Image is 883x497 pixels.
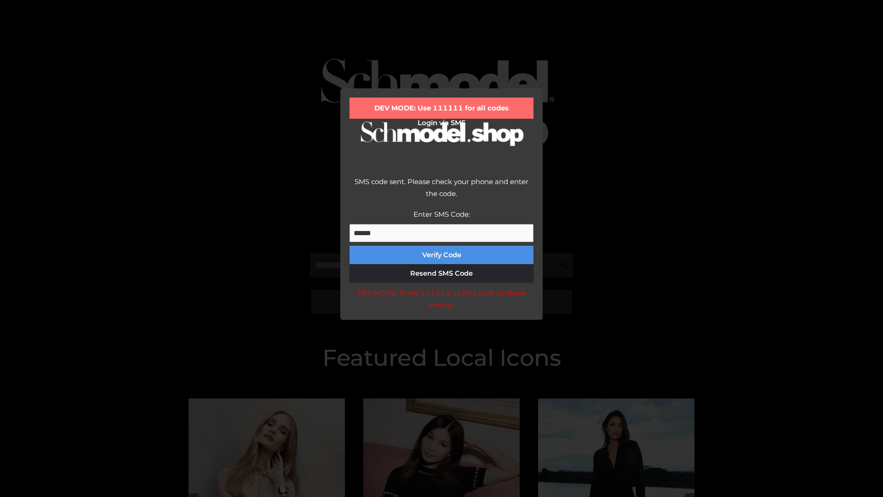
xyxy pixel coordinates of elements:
[350,287,533,311] div: DEV MODE: Enter 111111 as SMS code (or leave empty).
[350,264,533,283] button: Resend SMS Code
[350,98,533,119] div: DEV MODE: Use 111111 for all codes
[350,246,533,264] button: Verify Code
[350,176,533,208] div: SMS code sent. Please check your phone and enter the code.
[413,210,470,219] label: Enter SMS Code:
[350,119,533,127] h2: Login via SMS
